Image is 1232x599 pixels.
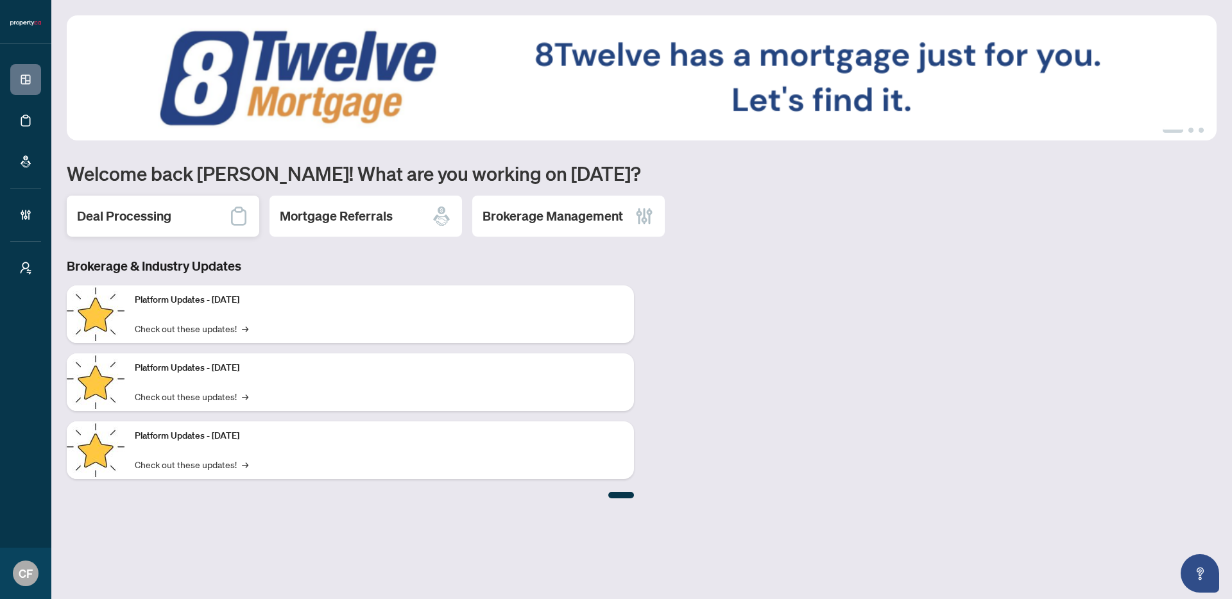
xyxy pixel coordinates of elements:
[1188,128,1193,133] button: 2
[483,207,623,225] h2: Brokerage Management
[135,429,624,443] p: Platform Updates - [DATE]
[77,207,171,225] h2: Deal Processing
[242,457,248,471] span: →
[67,257,634,275] h3: Brokerage & Industry Updates
[135,293,624,307] p: Platform Updates - [DATE]
[67,285,124,343] img: Platform Updates - July 21, 2025
[135,389,248,403] a: Check out these updates!→
[67,161,1217,185] h1: Welcome back [PERSON_NAME]! What are you working on [DATE]?
[135,321,248,335] a: Check out these updates!→
[19,262,32,274] span: user-switch
[280,207,393,225] h2: Mortgage Referrals
[1199,128,1204,133] button: 3
[67,15,1217,140] img: Slide 0
[135,361,624,375] p: Platform Updates - [DATE]
[10,19,41,27] img: logo
[1181,554,1219,593] button: Open asap
[67,353,124,411] img: Platform Updates - July 8, 2025
[135,457,248,471] a: Check out these updates!→
[67,421,124,479] img: Platform Updates - June 23, 2025
[1163,128,1183,133] button: 1
[242,321,248,335] span: →
[19,564,33,582] span: CF
[242,389,248,403] span: →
